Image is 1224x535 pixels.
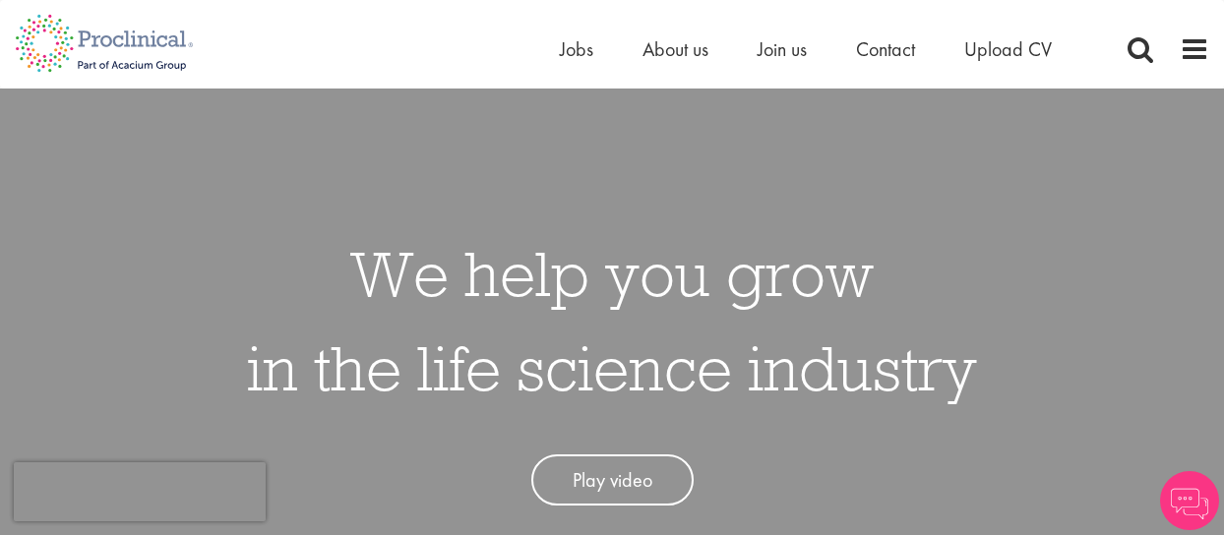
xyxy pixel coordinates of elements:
[1160,471,1219,530] img: Chatbot
[560,36,593,62] a: Jobs
[758,36,807,62] a: Join us
[964,36,1052,62] a: Upload CV
[643,36,708,62] a: About us
[531,454,694,506] a: Play video
[247,226,977,415] h1: We help you grow in the life science industry
[856,36,915,62] a: Contact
